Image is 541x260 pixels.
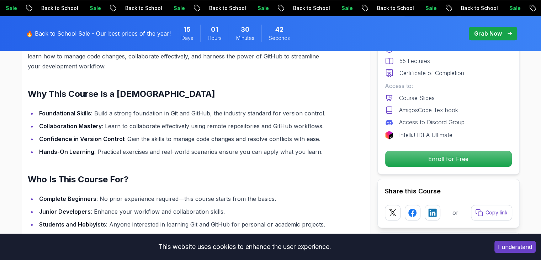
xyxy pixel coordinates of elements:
[28,41,330,71] p: Version control is the backbone of modern software development. With , you'll learn how to manage...
[37,194,330,204] li: : No prior experience required—this course starts from the basics.
[236,35,254,42] span: Minutes
[39,208,91,215] strong: Junior Developers
[269,35,290,42] span: Seconds
[385,151,512,167] button: Enroll for Free
[117,5,166,12] p: Back to School
[494,241,536,253] button: Accept cookies
[37,147,330,157] li: : Practical exercises and real-world scenarios ensure you can apply what you learn.
[285,5,334,12] p: Back to School
[471,205,512,220] button: Copy link
[26,29,171,38] p: 🔥 Back to School Sale - Our best prices of the year!
[39,110,91,117] strong: Foundational Skills
[184,25,191,35] span: 15 Days
[385,186,512,196] h2: Share this Course
[399,57,430,65] p: 55 Lectures
[37,121,330,131] li: : Learn to collaborate effectively using remote repositories and GitHub workflows.
[211,25,218,35] span: 1 Hours
[334,5,356,12] p: Sale
[399,118,465,126] p: Access to Discord Group
[39,195,96,202] strong: Complete Beginners
[181,35,193,42] span: Days
[399,106,458,114] p: AmigosCode Textbook
[33,5,82,12] p: Back to School
[418,5,440,12] p: Sale
[5,239,484,255] div: This website uses cookies to enhance the user experience.
[208,35,222,42] span: Hours
[275,25,283,35] span: 42 Seconds
[385,151,512,167] p: Enroll for Free
[453,5,502,12] p: Back to School
[399,69,464,77] p: Certificate of Completion
[241,25,250,35] span: 30 Minutes
[474,29,502,38] p: Grab Now
[82,5,105,12] p: Sale
[28,88,330,100] h2: Why This Course Is a [DEMOGRAPHIC_DATA]
[385,82,512,90] p: Access to:
[37,108,330,118] li: : Build a strong foundation in Git and GitHub, the industry standard for version control.
[39,123,102,130] strong: Collaboration Mastery
[37,134,330,144] li: : Gain the skills to manage code changes and resolve conflicts with ease.
[37,219,330,229] li: : Anyone interested in learning Git and GitHub for personal or academic projects.
[201,5,250,12] p: Back to School
[39,148,94,155] strong: Hands-On Learning
[39,135,124,142] strong: Confidence in Version Control
[399,94,435,102] p: Course Slides
[486,209,508,216] p: Copy link
[166,5,189,12] p: Sale
[452,208,458,217] p: or
[385,131,393,139] img: jetbrains logo
[250,5,272,12] p: Sale
[502,5,524,12] p: Sale
[37,207,330,217] li: : Enhance your workflow and collaboration skills.
[28,174,330,185] h2: Who Is This Course For?
[369,5,418,12] p: Back to School
[39,221,106,228] strong: Students and Hobbyists
[399,131,452,139] p: IntelliJ IDEA Ultimate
